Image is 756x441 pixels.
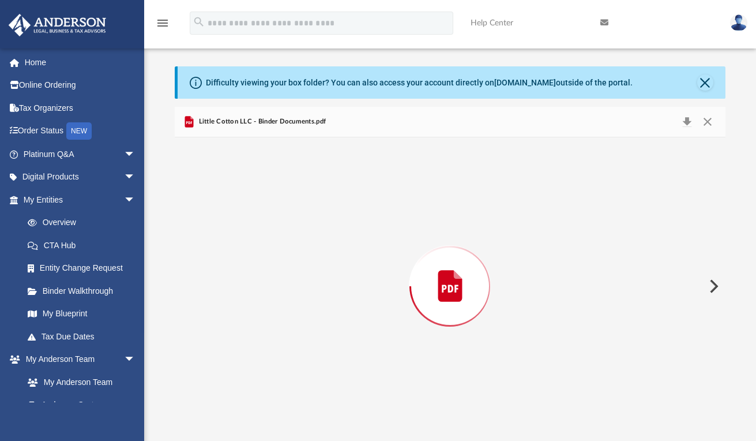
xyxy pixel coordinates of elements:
span: arrow_drop_down [124,166,147,189]
a: Entity Change Request [16,257,153,280]
a: [DOMAIN_NAME] [494,78,556,87]
span: arrow_drop_down [124,188,147,212]
a: Binder Walkthrough [16,279,153,302]
button: Next File [700,270,725,302]
a: Digital Productsarrow_drop_down [8,166,153,189]
button: Close [697,114,718,130]
a: Tax Due Dates [16,325,153,348]
div: Preview [175,107,725,435]
a: My Anderson Teamarrow_drop_down [8,348,147,371]
a: Online Ordering [8,74,153,97]
a: Tax Organizers [8,96,153,119]
span: Little Cotton LLC - Binder Documents.pdf [196,117,326,127]
span: arrow_drop_down [124,348,147,372]
div: Difficulty viewing your box folder? You can also access your account directly on outside of the p... [206,77,633,89]
i: menu [156,16,170,30]
a: My Entitiesarrow_drop_down [8,188,153,211]
img: User Pic [730,14,747,31]
a: My Blueprint [16,302,147,326]
a: Anderson System [16,394,147,417]
a: Overview [16,211,153,234]
a: Home [8,51,153,74]
i: search [193,16,205,28]
a: Platinum Q&Aarrow_drop_down [8,143,153,166]
img: Anderson Advisors Platinum Portal [5,14,110,36]
button: Download [676,114,697,130]
span: arrow_drop_down [124,143,147,166]
div: NEW [66,122,92,140]
a: menu [156,22,170,30]
a: Order StatusNEW [8,119,153,143]
a: CTA Hub [16,234,153,257]
button: Close [697,74,713,91]
a: My Anderson Team [16,371,141,394]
